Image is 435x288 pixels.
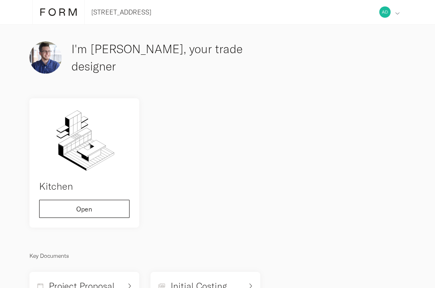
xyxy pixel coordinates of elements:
[379,6,391,18] img: 45acbc6d95ce00a4601ffb50699412da
[39,200,130,218] button: Open
[76,206,92,212] span: Open
[91,7,151,17] p: [STREET_ADDRESS]
[29,41,62,74] img: ScreenShot2022-10-17at10.14.01AM.png
[39,108,130,172] img: kitchen.svg
[29,251,406,261] p: Key Documents
[39,179,130,193] h4: Kitchen
[71,40,261,75] h3: I'm [PERSON_NAME], your trade designer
